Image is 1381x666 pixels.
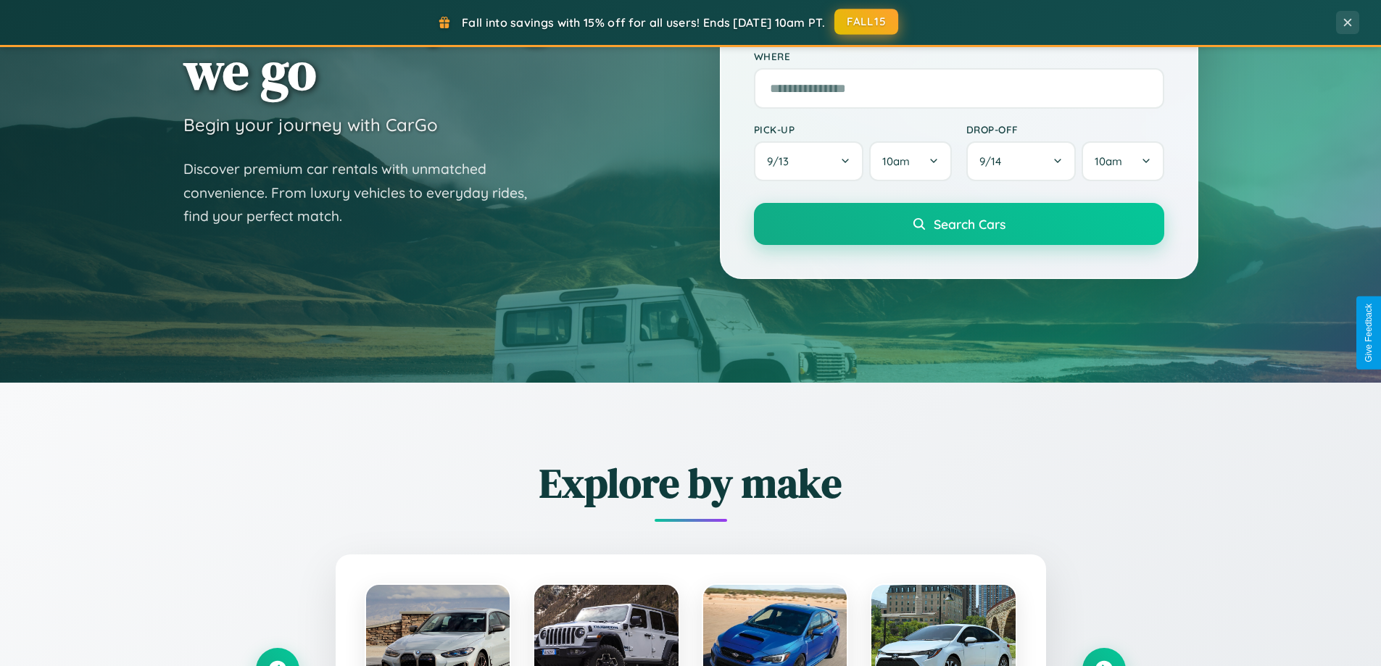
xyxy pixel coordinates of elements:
span: 9 / 14 [979,154,1008,168]
label: Pick-up [754,123,952,136]
label: Drop-off [966,123,1164,136]
span: 10am [1095,154,1122,168]
p: Discover premium car rentals with unmatched convenience. From luxury vehicles to everyday rides, ... [183,157,546,228]
span: Search Cars [934,216,1005,232]
label: Where [754,50,1164,62]
h3: Begin your journey with CarGo [183,114,438,136]
span: Fall into savings with 15% off for all users! Ends [DATE] 10am PT. [462,15,825,30]
button: FALL15 [834,9,898,35]
button: 9/14 [966,141,1077,181]
button: 10am [869,141,951,181]
button: 9/13 [754,141,864,181]
span: 9 / 13 [767,154,796,168]
button: Search Cars [754,203,1164,245]
h2: Explore by make [256,455,1126,511]
button: 10am [1082,141,1164,181]
span: 10am [882,154,910,168]
div: Give Feedback [1364,304,1374,362]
